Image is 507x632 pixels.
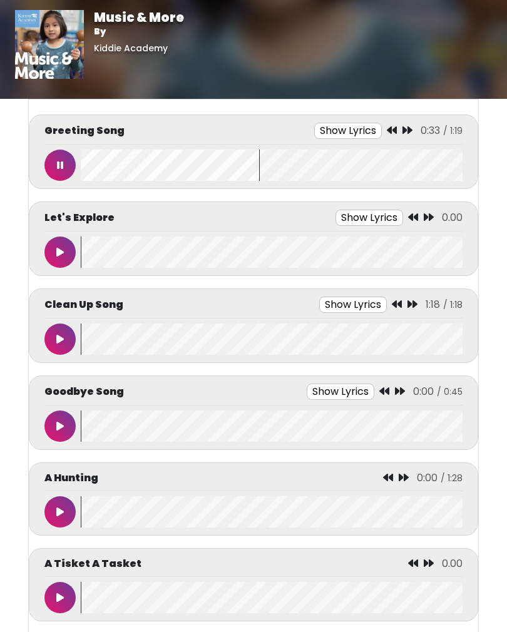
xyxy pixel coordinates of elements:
span: / 1:19 [443,125,463,137]
span: 1:18 [426,297,440,312]
p: Clean Up Song [44,297,123,312]
span: / 1:18 [443,298,463,311]
img: 01vrkzCYTteBT1eqlInO [15,10,84,79]
span: 0:33 [421,123,440,138]
h6: Kiddie Academy [94,43,184,54]
p: A Hunting [44,471,98,486]
p: A Tisket A Tasket [44,556,141,571]
h1: Music & More [94,10,184,25]
span: / 1:28 [441,472,463,484]
p: Greeting Song [44,123,125,138]
button: Show Lyrics [319,297,387,313]
span: / 0:45 [437,385,463,398]
button: Show Lyrics [307,384,374,400]
p: Goodbye Song [44,384,124,399]
p: By [94,25,184,38]
span: 0.00 [442,556,463,571]
button: Show Lyrics [314,123,382,139]
p: Let's Explore [44,210,115,225]
span: 0:00 [417,471,438,485]
span: 0.00 [442,210,463,225]
span: 0:00 [413,384,434,399]
button: Show Lyrics [335,210,403,226]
